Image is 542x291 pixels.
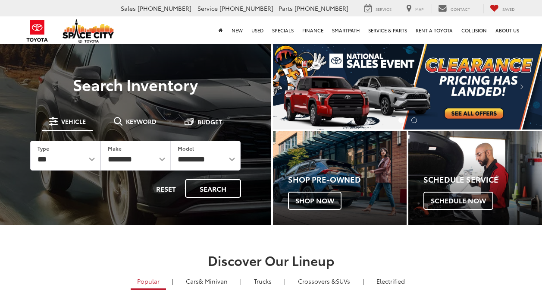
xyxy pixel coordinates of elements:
[282,277,288,285] li: |
[423,192,493,210] span: Schedule Now
[364,16,411,44] a: Service & Parts
[61,118,86,124] span: Vehicle
[411,117,417,123] li: Go to slide number 2.
[294,4,348,13] span: [PHONE_NUMBER]
[408,131,542,225] a: Schedule Service Schedule Now
[197,119,222,125] span: Budget
[279,4,293,13] span: Parts
[247,16,268,44] a: Used
[360,277,366,285] li: |
[491,16,523,44] a: About Us
[376,6,392,12] span: Service
[273,131,407,225] a: Shop Pre-Owned Shop Now
[25,253,517,267] h2: Discover Our Lineup
[298,277,336,285] span: Crossovers &
[411,16,457,44] a: Rent a Toyota
[185,179,241,198] button: Search
[149,179,183,198] button: Reset
[248,274,278,288] a: Trucks
[197,4,218,13] span: Service
[370,274,411,288] a: Electrified
[179,274,234,288] a: Cars
[400,4,430,13] a: Map
[18,76,253,93] h3: Search Inventory
[268,16,298,44] a: Specials
[398,117,404,123] li: Go to slide number 1.
[63,19,114,43] img: Space City Toyota
[178,145,194,152] label: Model
[227,16,247,44] a: New
[273,131,407,225] div: Toyota
[502,6,515,12] span: Saved
[457,16,491,44] a: Collision
[126,118,157,124] span: Keyword
[423,175,542,184] h4: Schedule Service
[38,145,49,152] label: Type
[199,277,228,285] span: & Minivan
[138,4,191,13] span: [PHONE_NUMBER]
[108,145,122,152] label: Make
[451,6,470,12] span: Contact
[121,4,136,13] span: Sales
[483,4,521,13] a: My Saved Vehicles
[291,274,357,288] a: SUVs
[408,131,542,225] div: Toyota
[432,4,476,13] a: Contact
[288,175,407,184] h4: Shop Pre-Owned
[219,4,273,13] span: [PHONE_NUMBER]
[288,192,341,210] span: Shop Now
[328,16,364,44] a: SmartPath
[170,277,175,285] li: |
[273,60,313,112] button: Click to view previous picture.
[131,274,166,290] a: Popular
[501,60,542,112] button: Click to view next picture.
[358,4,398,13] a: Service
[21,17,53,45] img: Toyota
[415,6,423,12] span: Map
[298,16,328,44] a: Finance
[214,16,227,44] a: Home
[238,277,244,285] li: |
